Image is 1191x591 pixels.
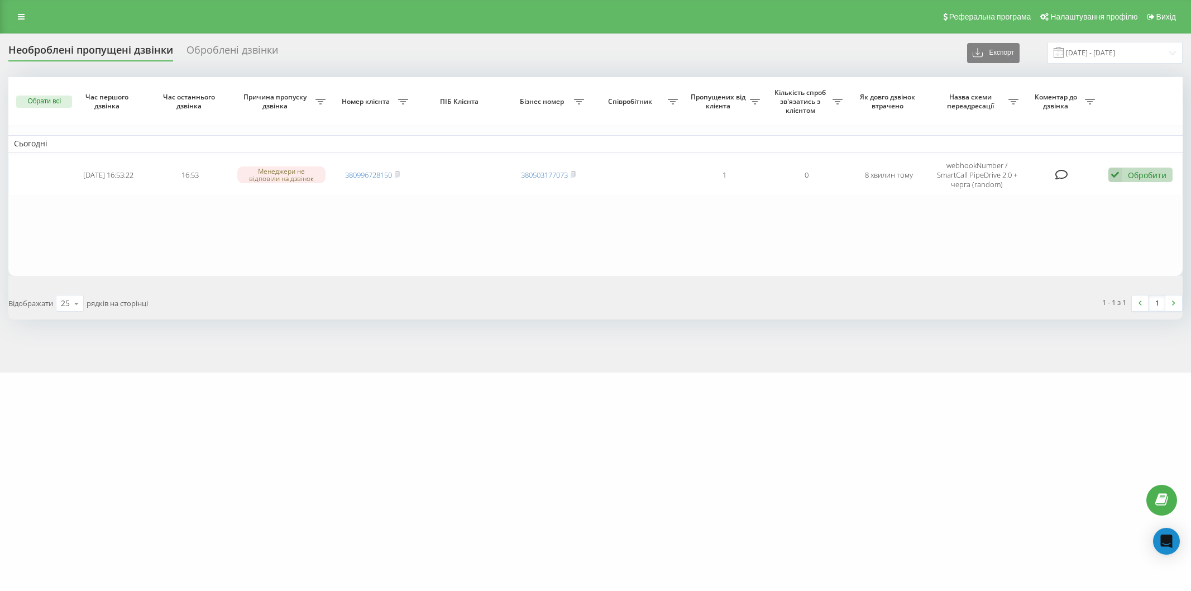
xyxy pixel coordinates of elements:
div: Оброблені дзвінки [186,44,278,61]
span: Відображати [8,298,53,308]
span: рядків на сторінці [87,298,148,308]
td: 1 [683,155,766,196]
span: Реферальна програма [949,12,1031,21]
span: Пропущених від клієнта [689,93,750,110]
span: Налаштування профілю [1050,12,1137,21]
td: 16:53 [149,155,231,196]
span: Час першого дзвінка [76,93,140,110]
div: Менеджери не відповіли на дзвінок [237,166,326,183]
div: Обробити [1128,170,1166,180]
td: 0 [766,155,848,196]
div: Open Intercom Messenger [1153,528,1180,555]
span: Час останнього дзвінка [159,93,222,110]
a: 1 [1149,295,1165,311]
a: 380996728150 [345,170,392,180]
button: Обрати всі [16,96,72,108]
span: Бізнес номер [513,97,574,106]
span: Коментар до дзвінка [1030,93,1085,110]
div: 25 [61,298,70,309]
button: Експорт [967,43,1020,63]
a: 380503177073 [521,170,568,180]
span: Причина пропуску дзвінка [237,93,316,110]
span: ПІБ Клієнта [423,97,498,106]
td: [DATE] 16:53:22 [67,155,149,196]
td: webhookNumber / SmartCall PipeDrive 2.0 + черга (random) [930,155,1024,196]
div: Необроблені пропущені дзвінки [8,44,173,61]
span: Назва схеми переадресації [936,93,1008,110]
span: Вихід [1156,12,1176,21]
span: Номер клієнта [337,97,398,106]
span: Кількість спроб зв'язатись з клієнтом [771,88,832,115]
span: Співробітник [595,97,668,106]
td: 8 хвилин тому [848,155,930,196]
td: Сьогодні [8,135,1183,152]
span: Як довго дзвінок втрачено [857,93,921,110]
div: 1 - 1 з 1 [1102,297,1126,308]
